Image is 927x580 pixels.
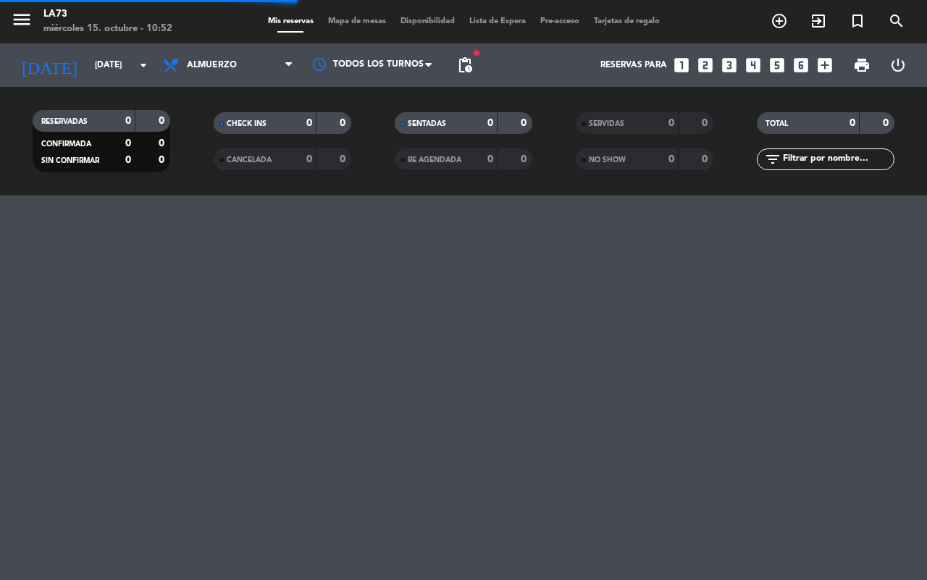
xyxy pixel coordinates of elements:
strong: 0 [159,138,167,148]
span: pending_actions [456,56,474,74]
span: CONFIRMADA [41,140,91,148]
span: Reservas para [600,60,667,70]
span: CHECK INS [227,120,267,127]
strong: 0 [125,116,131,126]
i: power_settings_new [889,56,907,74]
strong: 0 [521,154,529,164]
span: SIN CONFIRMAR [41,157,99,164]
strong: 0 [883,118,892,128]
i: turned_in_not [849,12,866,30]
span: CANCELADA [227,156,272,164]
strong: 0 [702,118,710,128]
span: Lista de Espera [462,17,533,25]
strong: 0 [521,118,529,128]
span: Mapa de mesas [321,17,393,25]
i: looks_4 [744,56,763,75]
div: LOG OUT [880,43,916,87]
button: menu [11,9,33,35]
strong: 0 [702,154,710,164]
i: looks_3 [720,56,739,75]
strong: 0 [306,118,312,128]
strong: 0 [125,138,131,148]
strong: 0 [668,118,674,128]
strong: 0 [159,155,167,165]
span: TOTAL [765,120,788,127]
span: NO SHOW [589,156,626,164]
span: Almuerzo [187,60,237,70]
strong: 0 [340,118,348,128]
span: RESERVADAS [41,118,88,125]
span: print [853,56,871,74]
span: Tarjetas de regalo [587,17,667,25]
span: SERVIDAS [589,120,624,127]
div: LA73 [43,7,172,22]
span: RE AGENDADA [408,156,461,164]
i: arrow_drop_down [135,56,152,74]
strong: 0 [125,155,131,165]
i: filter_list [764,151,781,168]
i: menu [11,9,33,30]
strong: 0 [487,154,493,164]
i: looks_5 [768,56,787,75]
strong: 0 [668,154,674,164]
strong: 0 [340,154,348,164]
input: Filtrar por nombre... [781,151,894,167]
strong: 0 [487,118,493,128]
i: add_circle_outline [771,12,788,30]
i: add_box [815,56,834,75]
i: looks_two [696,56,715,75]
i: search [888,12,905,30]
i: exit_to_app [810,12,827,30]
i: looks_6 [792,56,810,75]
i: looks_one [672,56,691,75]
strong: 0 [850,118,855,128]
strong: 0 [306,154,312,164]
span: SENTADAS [408,120,446,127]
strong: 0 [159,116,167,126]
span: Disponibilidad [393,17,462,25]
span: Pre-acceso [533,17,587,25]
span: fiber_manual_record [472,49,481,57]
div: miércoles 15. octubre - 10:52 [43,22,172,36]
i: [DATE] [11,49,88,81]
span: Mis reservas [261,17,321,25]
